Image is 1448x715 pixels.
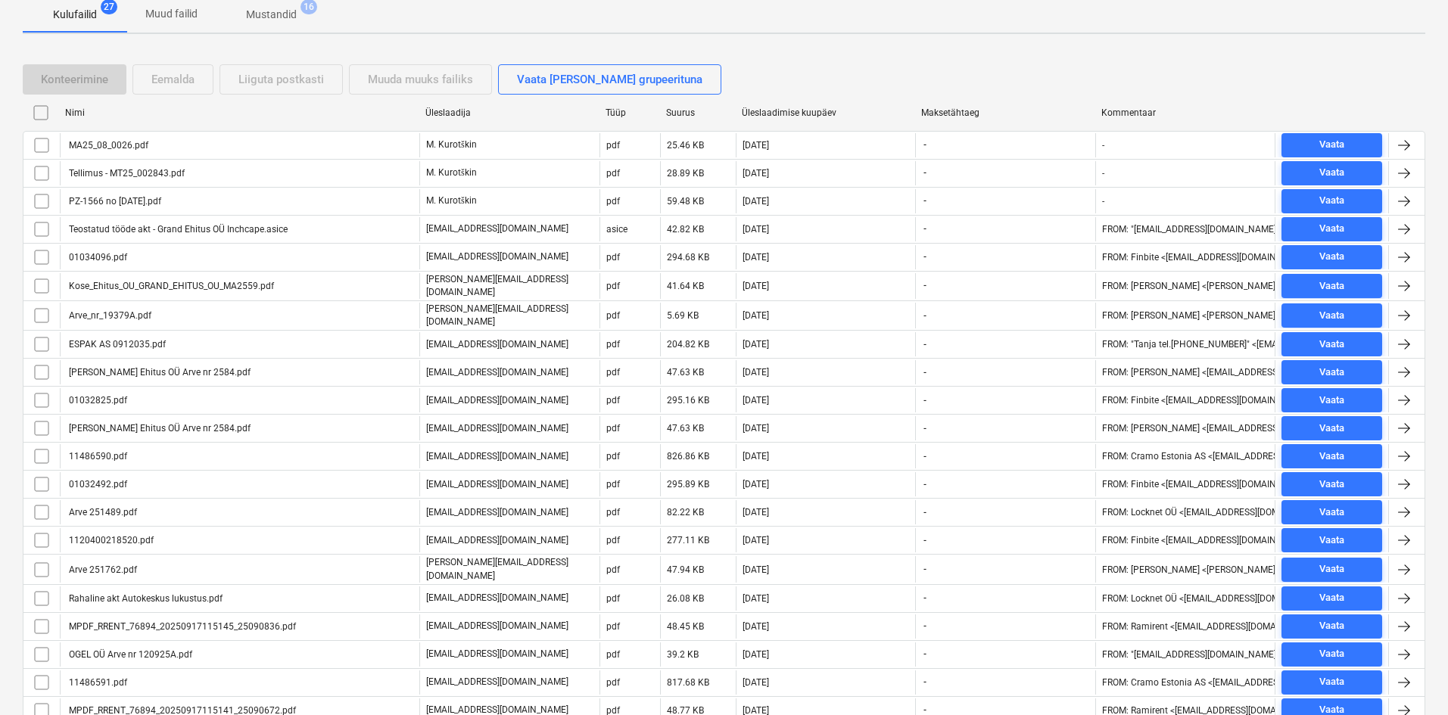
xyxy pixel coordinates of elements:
[426,338,568,351] p: [EMAIL_ADDRESS][DOMAIN_NAME]
[426,478,568,491] p: [EMAIL_ADDRESS][DOMAIN_NAME]
[67,564,137,575] div: Arve 251762.pdf
[1319,192,1344,210] div: Vaata
[921,107,1089,118] div: Maksetähtaeg
[743,593,769,604] div: [DATE]
[922,592,928,605] span: -
[667,423,704,434] div: 47.63 KB
[922,676,928,689] span: -
[743,649,769,660] div: [DATE]
[1281,189,1382,213] button: Vaata
[667,621,704,632] div: 48.45 KB
[1281,245,1382,269] button: Vaata
[67,593,223,604] div: Rahaline akt Autokeskus lukustus.pdf
[426,222,568,235] p: [EMAIL_ADDRESS][DOMAIN_NAME]
[426,534,568,547] p: [EMAIL_ADDRESS][DOMAIN_NAME]
[67,451,127,462] div: 11486590.pdf
[606,395,620,406] div: pdf
[922,450,928,463] span: -
[743,310,769,321] div: [DATE]
[922,138,928,151] span: -
[1319,532,1344,549] div: Vaata
[743,140,769,151] div: [DATE]
[606,507,620,518] div: pdf
[667,168,704,179] div: 28.89 KB
[743,224,769,235] div: [DATE]
[67,395,127,406] div: 01032825.pdf
[426,676,568,689] p: [EMAIL_ADDRESS][DOMAIN_NAME]
[426,620,568,633] p: [EMAIL_ADDRESS][DOMAIN_NAME]
[67,252,127,263] div: 01034096.pdf
[1319,336,1344,353] div: Vaata
[1319,561,1344,578] div: Vaata
[1319,673,1344,691] div: Vaata
[606,224,627,235] div: asice
[67,621,296,632] div: MPDF_RRENT_76894_20250917115145_25090836.pdf
[1319,420,1344,437] div: Vaata
[67,367,251,378] div: [PERSON_NAME] Ehitus OÜ Arve nr 2584.pdf
[743,252,769,263] div: [DATE]
[667,479,709,490] div: 295.89 KB
[426,138,477,151] p: M. Kurotškin
[743,535,769,546] div: [DATE]
[1102,140,1104,151] div: -
[67,423,251,434] div: [PERSON_NAME] Ehitus OÜ Arve nr 2584.pdf
[67,507,137,518] div: Arve 251489.pdf
[667,281,704,291] div: 41.64 KB
[743,621,769,632] div: [DATE]
[743,423,769,434] div: [DATE]
[606,339,620,350] div: pdf
[922,366,928,379] span: -
[1281,133,1382,157] button: Vaata
[246,7,297,23] p: Mustandid
[922,478,928,491] span: -
[426,648,568,661] p: [EMAIL_ADDRESS][DOMAIN_NAME]
[922,194,928,207] span: -
[743,479,769,490] div: [DATE]
[1281,586,1382,611] button: Vaata
[667,564,704,575] div: 47.94 KB
[743,677,769,688] div: [DATE]
[1319,164,1344,182] div: Vaata
[1281,472,1382,496] button: Vaata
[922,563,928,576] span: -
[67,310,151,321] div: Arve_nr_19379A.pdf
[667,395,709,406] div: 295.16 KB
[743,507,769,518] div: [DATE]
[1281,360,1382,384] button: Vaata
[922,222,928,235] span: -
[667,339,709,350] div: 204.82 KB
[606,535,620,546] div: pdf
[426,422,568,435] p: [EMAIL_ADDRESS][DOMAIN_NAME]
[606,281,620,291] div: pdf
[67,649,192,660] div: OGEL OÜ Arve nr 120925A.pdf
[743,451,769,462] div: [DATE]
[922,338,928,351] span: -
[743,564,769,575] div: [DATE]
[606,593,620,604] div: pdf
[606,649,620,660] div: pdf
[426,506,568,519] p: [EMAIL_ADDRESS][DOMAIN_NAME]
[743,168,769,179] div: [DATE]
[1319,136,1344,154] div: Vaata
[743,367,769,378] div: [DATE]
[922,309,928,322] span: -
[1281,303,1382,328] button: Vaata
[1319,504,1344,521] div: Vaata
[667,224,704,235] div: 42.82 KB
[1319,617,1344,635] div: Vaata
[67,140,148,151] div: MA25_08_0026.pdf
[606,621,620,632] div: pdf
[667,535,709,546] div: 277.11 KB
[145,6,198,22] p: Muud failid
[426,273,593,299] p: [PERSON_NAME][EMAIL_ADDRESS][DOMAIN_NAME]
[666,107,730,118] div: Suurus
[667,649,699,660] div: 39.2 KB
[67,281,274,291] div: Kose_Ehitus_OU_GRAND_EHITUS_OU_MA2559.pdf
[922,250,928,263] span: -
[606,310,620,321] div: pdf
[922,620,928,633] span: -
[1281,528,1382,552] button: Vaata
[606,677,620,688] div: pdf
[667,310,699,321] div: 5.69 KB
[67,224,288,235] div: Teostatud tööde akt - Grand Ehitus OÜ Inchcape.asice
